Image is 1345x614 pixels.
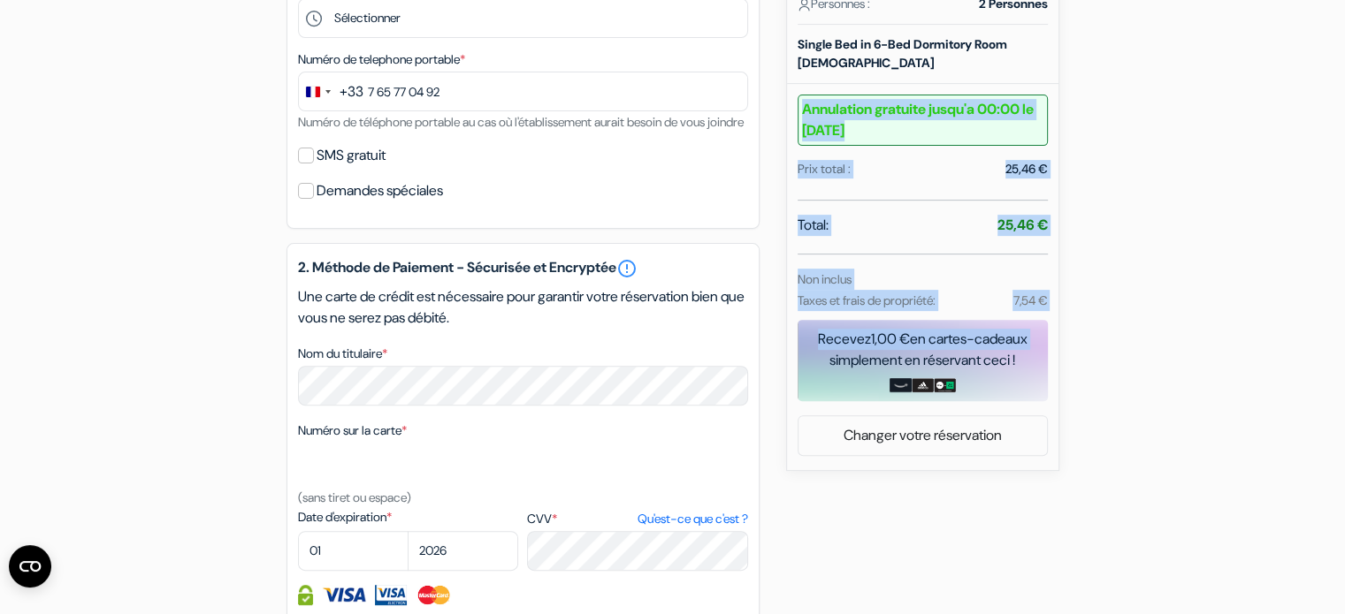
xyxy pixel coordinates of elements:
b: Annulation gratuite jusqu'a 00:00 le [DATE] [798,95,1048,146]
p: Une carte de crédit est nécessaire pour garantir votre réservation bien que vous ne serez pas déb... [298,286,748,329]
input: 6 12 34 56 78 [298,72,748,111]
small: Numéro de téléphone portable au cas où l'établissement aurait besoin de vous joindre [298,114,744,130]
span: 1,00 € [871,330,910,348]
small: 7,54 € [1013,292,1047,308]
div: 25,46 € [1005,160,1048,178]
button: Open CMP widget [9,545,51,587]
label: Nom du titulaire [298,345,387,363]
label: CVV [527,510,747,528]
small: (sans tiret ou espace) [298,489,411,505]
button: Change country, selected France (+33) [299,72,363,110]
small: Non inclus [798,271,852,287]
small: Taxes et frais de propriété: [798,292,936,308]
span: Total: [798,215,829,236]
img: Master Card [416,585,452,605]
strong: 25,46 € [997,216,1048,234]
img: Visa [322,585,366,605]
a: Changer votre réservation [799,419,1047,452]
img: amazon-card-no-text.png [890,378,912,392]
b: Single Bed in 6-Bed Dormitory Room [DEMOGRAPHIC_DATA] [798,36,1007,71]
label: Demandes spéciales [317,178,443,203]
a: error_outline [616,258,638,279]
div: +33 [340,81,363,102]
div: Prix total : [798,160,851,178]
label: Numéro de telephone portable [298,50,465,69]
img: adidas-card.png [912,378,934,392]
label: Date d'expiration [298,508,518,527]
label: Numéro sur la carte [298,421,407,440]
img: Visa Electron [375,585,407,605]
label: SMS gratuit [317,143,386,168]
h5: 2. Méthode de Paiement - Sécurisée et Encryptée [298,258,748,279]
img: Information de carte de crédit entièrement encryptée et sécurisée [298,585,313,605]
a: Qu'est-ce que c'est ? [637,510,747,528]
div: Recevez en cartes-cadeaux simplement en réservant ceci ! [798,329,1048,371]
img: uber-uber-eats-card.png [934,378,956,392]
